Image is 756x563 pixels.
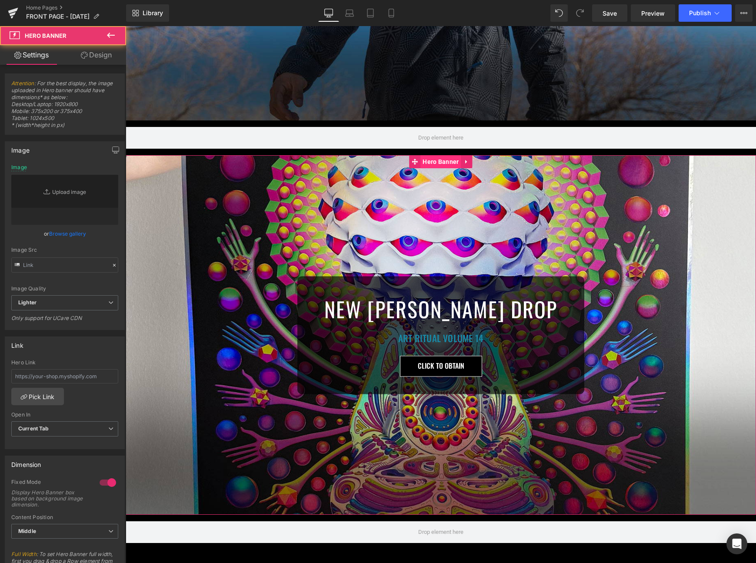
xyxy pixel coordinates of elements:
[689,10,711,17] span: Publish
[26,4,126,11] a: Home Pages
[603,9,617,18] span: Save
[25,32,67,39] span: Hero Banner
[735,4,753,22] button: More
[274,330,356,351] a: CLICK TO OBTAIN
[571,4,589,22] button: Redo
[11,80,34,87] a: Attention
[726,533,747,554] div: Open Intercom Messenger
[18,299,37,306] b: Lighter
[11,412,118,418] div: Open In
[11,490,90,508] div: Display Hero Banner box based on background image dimension.
[11,551,37,557] a: Full Width
[49,226,86,241] a: Browse gallery
[641,9,665,18] span: Preview
[550,4,568,22] button: Undo
[11,456,41,468] div: Dimension
[336,129,347,142] a: Expand / Collapse
[11,360,118,366] div: Hero Link
[11,369,118,383] input: https://your-shop.myshopify.com
[11,388,64,405] a: Pick Link
[178,267,452,299] h1: NEW [PERSON_NAME] DROP
[18,425,49,432] b: Current Tab
[11,247,118,253] div: Image Src
[11,257,118,273] input: Link
[26,13,90,20] span: FRONT PAGE - [DATE]
[295,129,335,142] span: Hero Banner
[143,9,163,17] span: Library
[360,4,381,22] a: Tablet
[318,4,339,22] a: Desktop
[11,164,27,170] div: Image
[11,80,118,134] span: : For the best display, the image uploaded in Hero banner should have dimensions* as below: Deskt...
[11,286,118,292] div: Image Quality
[381,4,402,22] a: Mobile
[11,315,118,327] div: Only support for UCare CDN
[11,229,118,238] div: or
[339,4,360,22] a: Laptop
[11,514,118,520] div: Content Position
[18,528,36,534] b: Middle
[631,4,675,22] a: Preview
[11,479,91,488] div: Fixed Mode
[65,45,128,65] a: Design
[178,305,452,319] h1: ART RITUAL VOLUME 14
[679,4,732,22] button: Publish
[126,4,169,22] a: New Library
[292,335,339,346] span: CLICK TO OBTAIN
[11,142,30,154] div: Image
[11,337,23,349] div: Link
